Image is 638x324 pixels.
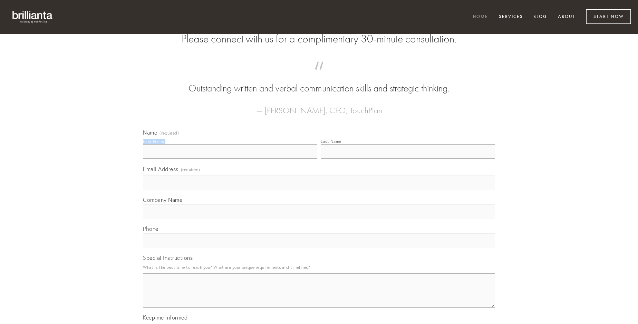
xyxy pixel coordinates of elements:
[159,131,179,135] span: (required)
[143,254,193,261] span: Special Instructions
[143,314,187,321] span: Keep me informed
[143,166,178,173] span: Email Address
[143,32,495,46] h2: Please connect with us for a complimentary 30-minute consultation.
[7,7,59,27] img: brillianta - research, strategy, marketing
[154,68,484,82] span: “
[468,11,493,23] a: Home
[143,225,158,232] span: Phone
[321,139,341,144] div: Last Name
[529,11,552,23] a: Blog
[154,68,484,95] blockquote: Outstanding written and verbal communication skills and strategic thinking.
[154,95,484,117] figcaption: — [PERSON_NAME], CEO, TouchPlan
[143,129,157,136] span: Name
[553,11,580,23] a: About
[494,11,528,23] a: Services
[143,139,164,144] div: First Name
[143,263,495,272] p: What is the best time to reach you? What are your unique requirements and timelines?
[143,196,182,203] span: Company Name
[181,165,200,174] span: (required)
[586,9,631,24] a: Start Now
